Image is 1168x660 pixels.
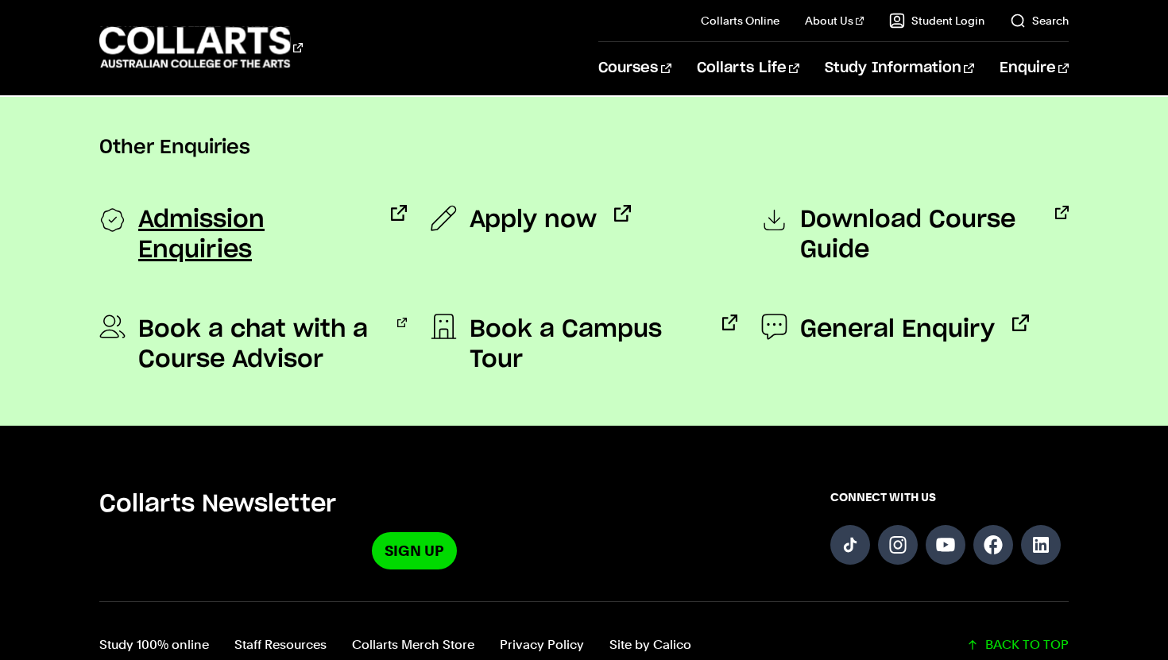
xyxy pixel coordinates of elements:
a: Book a chat with a Course Advisor [99,315,407,375]
div: Connect with us on social media [830,489,1069,569]
span: Book a Campus Tour [470,315,705,375]
a: General Enquiry [761,315,1029,345]
a: Student Login [889,13,984,29]
a: Study 100% online [99,634,209,656]
a: Follow us on LinkedIn [1021,525,1061,565]
a: Follow us on Facebook [973,525,1013,565]
a: Follow us on Instagram [878,525,918,565]
a: Sign Up [372,532,457,569]
a: Apply now [431,205,631,235]
a: Study Information [825,42,974,95]
a: Scroll back to top of the page [966,634,1069,656]
a: Collarts Merch Store [352,634,474,656]
a: Follow us on TikTok [830,525,870,565]
a: Staff Resources [234,634,327,656]
a: Book a Campus Tour [431,315,738,375]
span: Download Course Guide [800,205,1038,265]
a: Collarts Life [697,42,799,95]
a: Search [1010,13,1069,29]
a: Download Course Guide [761,205,1069,265]
a: Admission Enquiries [99,205,407,265]
nav: Footer navigation [99,634,691,656]
p: Other Enquiries [99,135,1069,160]
a: Follow us on YouTube [926,525,965,565]
a: Courses [598,42,671,95]
a: Collarts Online [701,13,779,29]
a: Site by Calico [609,634,691,656]
span: Admission Enquiries [138,205,373,265]
h5: Collarts Newsletter [99,489,729,519]
span: Book a chat with a Course Advisor [138,315,380,375]
div: Go to homepage [99,25,303,70]
span: General Enquiry [800,315,995,345]
a: About Us [805,13,864,29]
a: Privacy Policy [500,634,584,656]
span: Apply now [470,205,597,235]
span: CONNECT WITH US [830,489,1069,505]
a: Enquire [1000,42,1069,95]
